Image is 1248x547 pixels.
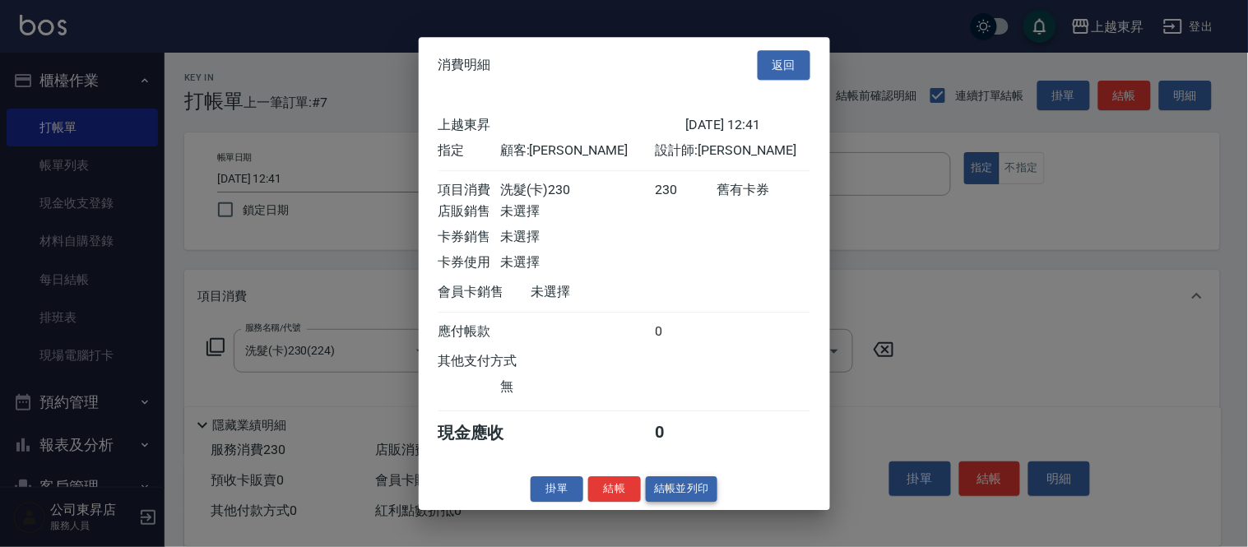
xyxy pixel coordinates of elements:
[438,142,500,160] div: 指定
[438,57,491,73] span: 消費明細
[500,378,655,396] div: 無
[438,284,531,301] div: 會員卡銷售
[438,353,563,370] div: 其他支付方式
[588,476,641,502] button: 結帳
[758,50,810,81] button: 返回
[646,476,717,502] button: 結帳並列印
[655,323,717,341] div: 0
[655,142,810,160] div: 設計師: [PERSON_NAME]
[438,203,500,220] div: 店販銷售
[531,476,583,502] button: 掛單
[438,182,500,199] div: 項目消費
[500,203,655,220] div: 未選擇
[500,254,655,271] div: 未選擇
[717,182,810,199] div: 舊有卡券
[531,284,686,301] div: 未選擇
[500,229,655,246] div: 未選擇
[686,117,810,134] div: [DATE] 12:41
[500,142,655,160] div: 顧客: [PERSON_NAME]
[438,254,500,271] div: 卡券使用
[438,422,531,444] div: 現金應收
[438,117,686,134] div: 上越東昇
[438,323,500,341] div: 應付帳款
[655,422,717,444] div: 0
[500,182,655,199] div: 洗髮(卡)230
[438,229,500,246] div: 卡券銷售
[655,182,717,199] div: 230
